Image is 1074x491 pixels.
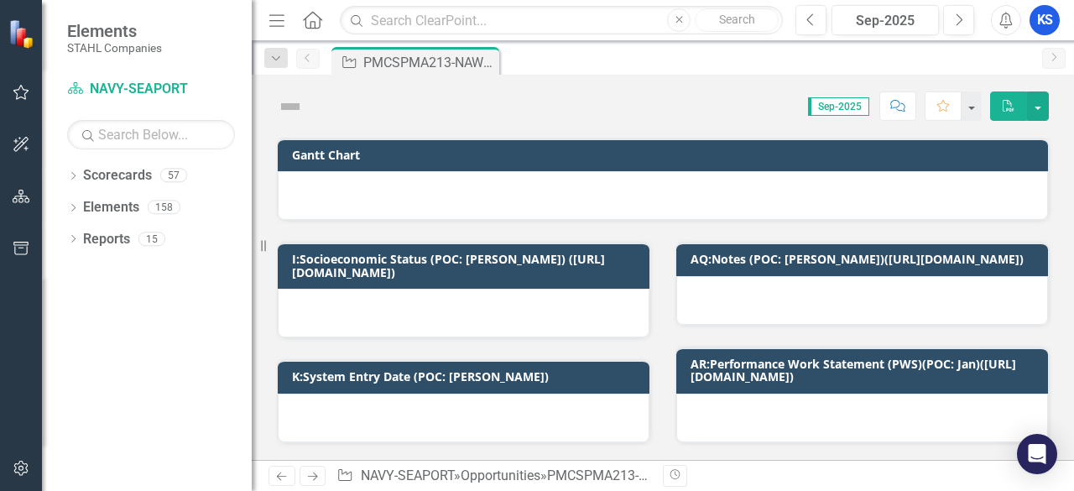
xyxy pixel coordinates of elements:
[292,370,641,383] h3: K:System Entry Date (POC: [PERSON_NAME])
[837,11,933,31] div: Sep-2025
[160,169,187,183] div: 57
[361,467,454,483] a: NAVY-SEAPORT
[340,6,783,35] input: Search ClearPoint...
[277,93,304,120] img: Not Defined
[719,13,755,26] span: Search
[67,41,162,55] small: STAHL Companies
[292,253,641,279] h3: I:Socioeconomic Status (POC: [PERSON_NAME]) ([URL][DOMAIN_NAME])
[148,201,180,215] div: 158
[1017,434,1057,474] div: Open Intercom Messenger
[363,52,495,73] div: PMCSPMA213-NAWC-231569 (PROGRAM MANAGEMENT CONTRACTOR SUPPORT PMA 213 (SEAPORT NXG))
[691,253,1040,265] h3: AQ:Notes (POC: [PERSON_NAME])([URL][DOMAIN_NAME])
[461,467,540,483] a: Opportunities
[691,358,1040,384] h3: AR:Performance Work Statement (PWS)(POC: Jan)([URL][DOMAIN_NAME])
[808,97,869,116] span: Sep-2025
[336,467,650,486] div: » »
[695,8,779,32] button: Search
[83,230,130,249] a: Reports
[83,198,139,217] a: Elements
[83,166,152,185] a: Scorecards
[138,232,165,246] div: 15
[292,149,1040,161] h3: Gantt Chart
[67,120,235,149] input: Search Below...
[8,18,38,48] img: ClearPoint Strategy
[67,21,162,41] span: Elements
[1030,5,1060,35] button: KS
[832,5,939,35] button: Sep-2025
[67,80,235,99] a: NAVY-SEAPORT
